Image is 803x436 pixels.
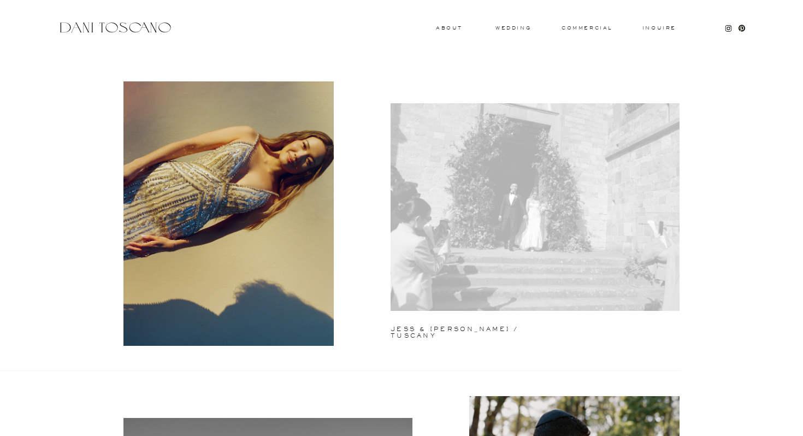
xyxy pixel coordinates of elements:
[495,26,531,30] a: wedding
[642,26,677,31] a: Inquire
[562,26,612,30] a: commercial
[391,326,561,331] a: jess & [PERSON_NAME] / tuscany
[436,26,460,30] a: About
